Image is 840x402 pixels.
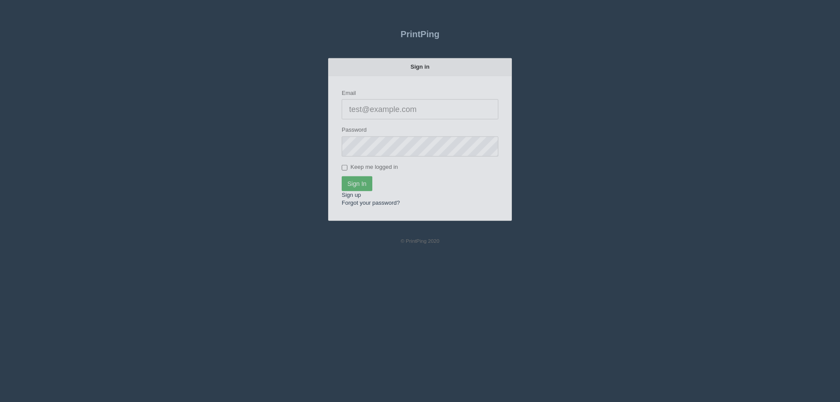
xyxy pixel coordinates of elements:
a: Forgot your password? [342,198,400,205]
small: © PrintPing 2020 [401,238,440,244]
a: Sign up [342,190,361,197]
label: Keep me logged in [342,162,398,171]
label: Email [342,88,356,96]
strong: Sign in [410,62,429,69]
input: Keep me logged in [342,164,347,169]
input: Sign In [342,175,372,190]
a: PrintPing [328,22,512,44]
input: test@example.com [342,98,498,118]
label: Password [342,125,367,133]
